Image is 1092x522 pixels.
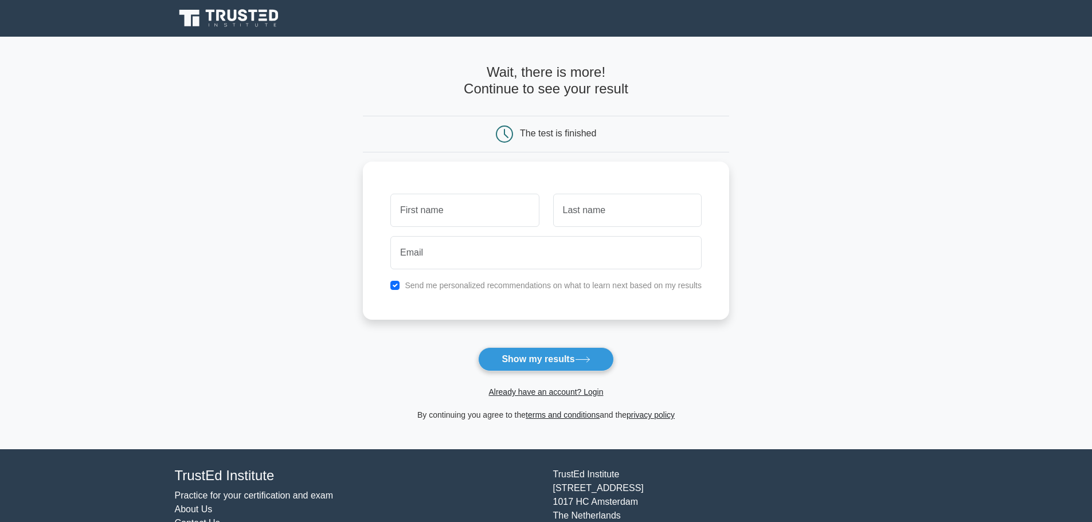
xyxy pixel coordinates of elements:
a: Practice for your certification and exam [175,490,334,500]
div: The test is finished [520,128,596,138]
a: Already have an account? Login [488,387,603,397]
h4: TrustEd Institute [175,468,539,484]
div: By continuing you agree to the and the [356,408,736,422]
button: Show my results [478,347,613,371]
input: Last name [553,194,702,227]
a: About Us [175,504,213,514]
input: Email [390,236,702,269]
label: Send me personalized recommendations on what to learn next based on my results [405,281,702,290]
a: terms and conditions [526,410,600,419]
h4: Wait, there is more! Continue to see your result [363,64,729,97]
a: privacy policy [627,410,675,419]
input: First name [390,194,539,227]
